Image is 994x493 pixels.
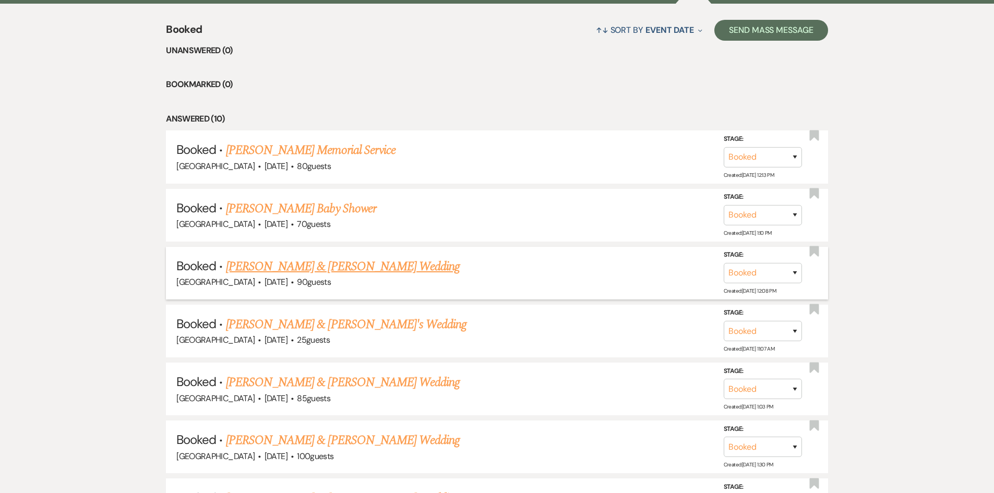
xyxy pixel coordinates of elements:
[297,219,330,230] span: 70 guests
[226,315,467,334] a: [PERSON_NAME] & [PERSON_NAME]'s Wedding
[226,199,376,218] a: [PERSON_NAME] Baby Shower
[724,482,802,493] label: Stage:
[724,345,774,352] span: Created: [DATE] 11:07 AM
[724,307,802,319] label: Stage:
[265,161,288,172] span: [DATE]
[645,25,694,35] span: Event Date
[297,161,331,172] span: 80 guests
[166,44,828,57] li: Unanswered (0)
[592,16,706,44] button: Sort By Event Date
[166,112,828,126] li: Answered (10)
[596,25,608,35] span: ↑↓
[297,276,331,287] span: 90 guests
[724,424,802,435] label: Stage:
[166,78,828,91] li: Bookmarked (0)
[265,276,288,287] span: [DATE]
[176,393,255,404] span: [GEOGRAPHIC_DATA]
[724,249,802,261] label: Stage:
[297,393,330,404] span: 85 guests
[297,451,333,462] span: 100 guests
[226,141,396,160] a: [PERSON_NAME] Memorial Service
[176,451,255,462] span: [GEOGRAPHIC_DATA]
[166,21,202,44] span: Booked
[176,219,255,230] span: [GEOGRAPHIC_DATA]
[226,431,460,450] a: [PERSON_NAME] & [PERSON_NAME] Wedding
[176,316,216,332] span: Booked
[714,20,828,41] button: Send Mass Message
[176,374,216,390] span: Booked
[176,276,255,287] span: [GEOGRAPHIC_DATA]
[176,258,216,274] span: Booked
[297,334,330,345] span: 25 guests
[724,287,776,294] span: Created: [DATE] 12:08 PM
[265,393,288,404] span: [DATE]
[724,366,802,377] label: Stage:
[724,230,772,236] span: Created: [DATE] 1:10 PM
[176,200,216,216] span: Booked
[724,134,802,145] label: Stage:
[724,403,773,410] span: Created: [DATE] 1:03 PM
[226,257,460,276] a: [PERSON_NAME] & [PERSON_NAME] Wedding
[265,451,288,462] span: [DATE]
[265,219,288,230] span: [DATE]
[176,161,255,172] span: [GEOGRAPHIC_DATA]
[724,191,802,203] label: Stage:
[176,431,216,448] span: Booked
[724,171,774,178] span: Created: [DATE] 12:13 PM
[265,334,288,345] span: [DATE]
[724,461,773,468] span: Created: [DATE] 1:30 PM
[226,373,460,392] a: [PERSON_NAME] & [PERSON_NAME] Wedding
[176,334,255,345] span: [GEOGRAPHIC_DATA]
[176,141,216,158] span: Booked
